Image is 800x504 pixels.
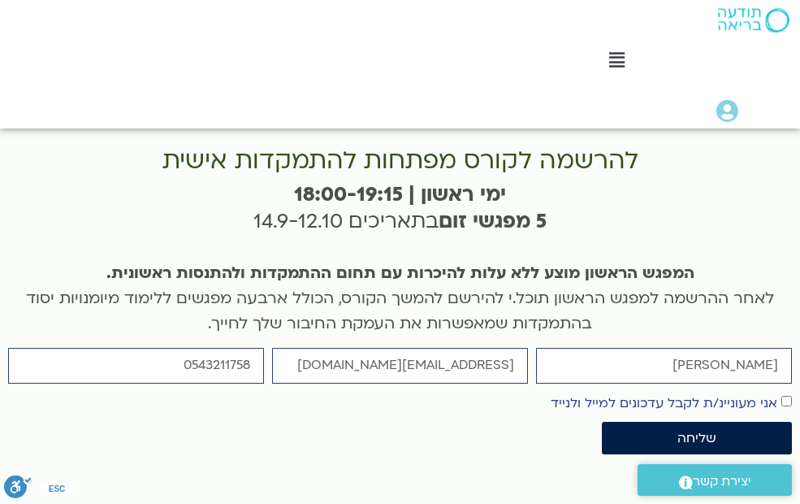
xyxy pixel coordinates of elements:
[8,181,792,236] h3: בתאריכים 14.9-12.10
[602,422,792,454] button: שליחה
[536,348,792,383] input: שם פרטי
[8,261,792,336] p: לאחר ההרשמה למפגש הראשון תוכל.י להירשם להמשך הקורס, הכולל ארבעה מפגשים ללימוד מיומנויות יסוד בהתמ...
[8,348,792,462] form: טופס חדש
[439,208,547,235] strong: 5 מפגשי זום
[294,181,506,208] b: ימי ראשון | 18:00-19:15
[551,393,777,411] label: אני מעוניינ/ת לקבל עדכונים למייל ולנייד
[8,348,264,383] input: מותר להשתמש רק במספרים ותווי טלפון (#, -, *, וכו').
[272,348,528,383] input: אימייל
[638,464,792,496] a: יצירת קשר
[8,147,792,175] h3: להרשמה לקורס מפתחות להתמקדות אישית
[106,263,694,284] b: המפגש הראשון מוצע ללא עלות להיכרות עם תחום ההתמקדות ולהתנסות ראשונית.
[677,431,716,445] span: שליחה
[718,8,789,33] img: תודעה בריאה
[693,471,751,493] span: יצירת קשר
